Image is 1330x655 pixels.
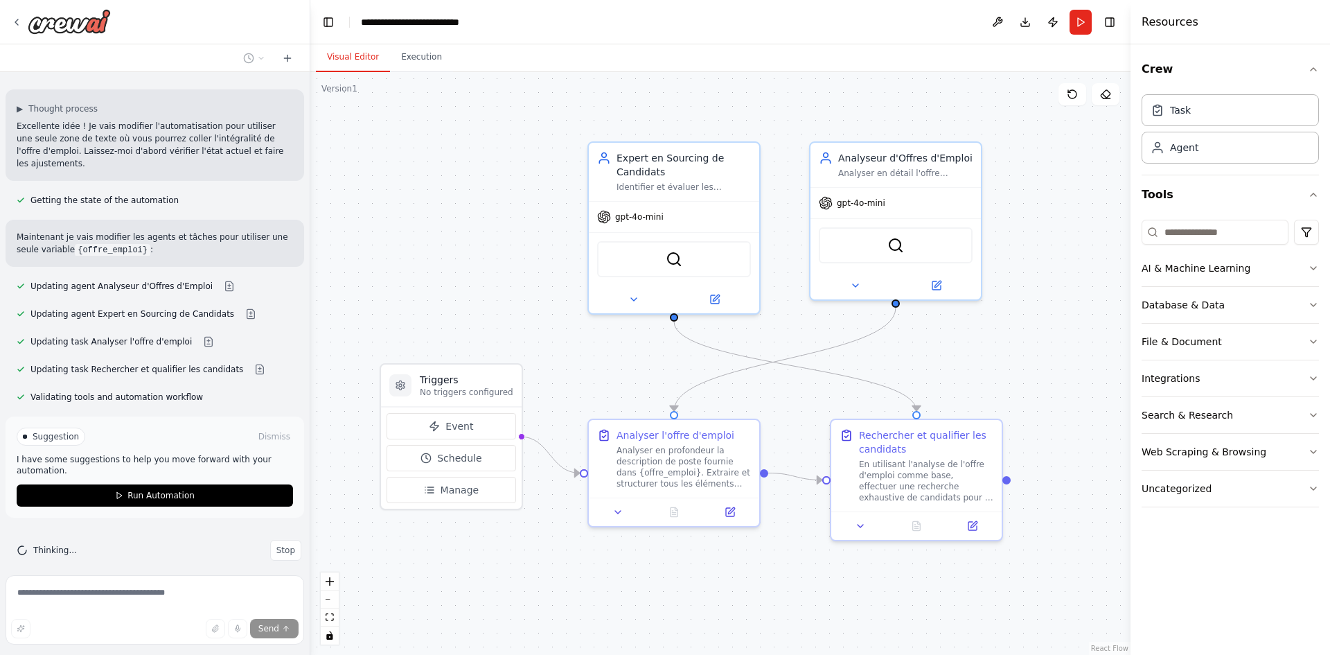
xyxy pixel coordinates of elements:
[667,322,923,411] g: Edge from 9b15cca0-1adf-4984-9b8f-d7a9b5e0e277 to 42e7a6e4-1603-4295-9d74-120147205ea0
[897,277,975,294] button: Open in side panel
[948,518,996,534] button: Open in side panel
[587,419,761,527] div: Analyser l'offre d'emploiAnalyser en profondeur la description de poste fournie dans {offre_emplo...
[887,237,904,254] img: SerperDevTool
[30,364,243,375] span: Updating task Rechercher et qualifier les candidats
[830,419,1003,541] div: Rechercher et qualifier les candidatsEn utilisant l'analyse de l'offre d'emploi comme base, effec...
[17,103,98,114] button: ▶Thought process
[1142,287,1319,323] button: Database & Data
[30,281,213,292] span: Updating agent Analyseur d'Offres d'Emploi
[441,483,479,497] span: Manage
[1142,298,1225,312] div: Database & Data
[706,504,754,521] button: Open in side panel
[17,484,293,507] button: Run Automation
[11,619,30,638] button: Improve this prompt
[1142,250,1319,286] button: AI & Machine Learning
[28,9,111,34] img: Logo
[30,336,192,347] span: Updating task Analyser l'offre d'emploi
[675,291,754,308] button: Open in side panel
[316,43,390,72] button: Visual Editor
[1142,471,1319,507] button: Uncategorized
[30,392,203,403] span: Validating tools and automation workflow
[617,428,734,442] div: Analyser l'offre d'emploi
[321,573,339,591] button: zoom in
[17,103,23,114] span: ▶
[206,619,225,638] button: Upload files
[256,430,293,444] button: Dismiss
[1091,645,1128,652] a: React Flow attribution
[667,308,903,411] g: Edge from e820309c-bd2d-461d-9aa5-5bacb322a88e to ec312ca3-5745-45f6-86a2-0a1d810ab600
[127,490,195,501] span: Run Automation
[30,308,234,320] span: Updating agent Expert en Sourcing de Candidats
[30,195,179,206] span: Getting the state of the automation
[838,168,973,179] div: Analyser en détail l'offre d'emploi fournie dans {offre_emploi} et extraire tous les critères ess...
[75,244,150,256] code: {offre_emploi}
[17,454,293,476] p: I have some suggestions to help you move forward with your automation.
[445,419,473,433] span: Event
[617,151,751,179] div: Expert en Sourcing de Candidats
[319,12,338,32] button: Hide left sidebar
[258,623,279,634] span: Send
[276,545,295,556] span: Stop
[1142,324,1319,360] button: File & Document
[380,363,523,510] div: TriggersNo triggers configuredEventScheduleManage
[387,445,516,471] button: Schedule
[321,627,339,645] button: toggle interactivity
[1142,175,1319,214] button: Tools
[437,451,481,465] span: Schedule
[321,573,339,645] div: React Flow controls
[33,431,79,442] span: Suggestion
[520,430,580,480] g: Edge from triggers to ec312ca3-5745-45f6-86a2-0a1d810ab600
[387,477,516,503] button: Manage
[587,141,761,315] div: Expert en Sourcing de CandidatsIdentifier et évaluer les candidats parfaits pour le poste décrit ...
[387,413,516,439] button: Event
[17,231,293,256] p: Maintenant je vais modifier les agents et tâches pour utiliser une seule variable :
[33,545,77,556] span: Thinking...
[17,120,293,170] p: Excellente idée ! Je vais modifier l'automatisation pour utiliser une seule zone de texte où vous...
[238,50,271,67] button: Switch to previous chat
[809,141,982,301] div: Analyseur d'Offres d'EmploiAnalyser en détail l'offre d'emploi fournie dans {offre_emploi} et ext...
[1142,408,1233,422] div: Search & Research
[1170,103,1191,117] div: Task
[1142,261,1250,275] div: AI & Machine Learning
[1142,89,1319,175] div: Crew
[270,540,301,561] button: Stop
[838,151,973,165] div: Analyseur d'Offres d'Emploi
[1142,434,1319,470] button: Web Scraping & Browsing
[1142,335,1222,349] div: File & Document
[28,103,98,114] span: Thought process
[1142,360,1319,396] button: Integrations
[321,83,357,94] div: Version 1
[887,518,946,534] button: No output available
[250,619,299,638] button: Send
[617,445,751,489] div: Analyser en profondeur la description de poste fournie dans {offre_emploi}. Extraire et structure...
[768,466,822,487] g: Edge from ec312ca3-5745-45f6-86a2-0a1d810ab600 to 42e7a6e4-1603-4295-9d74-120147205ea0
[645,504,704,521] button: No output available
[420,373,513,387] h3: Triggers
[228,619,247,638] button: Click to speak your automation idea
[1142,445,1266,459] div: Web Scraping & Browsing
[615,211,664,222] span: gpt-4o-mini
[859,428,993,456] div: Rechercher et qualifier les candidats
[1142,482,1212,496] div: Uncategorized
[1100,12,1119,32] button: Hide right sidebar
[321,609,339,627] button: fit view
[420,387,513,398] p: No triggers configured
[1170,141,1198,155] div: Agent
[1142,50,1319,89] button: Crew
[859,459,993,503] div: En utilisant l'analyse de l'offre d'emploi comme base, effectuer une recherche exhaustive de cand...
[276,50,299,67] button: Start a new chat
[321,591,339,609] button: zoom out
[361,15,490,29] nav: breadcrumb
[1142,397,1319,433] button: Search & Research
[617,182,751,193] div: Identifier et évaluer les candidats parfaits pour le poste décrit dans {offre_emploi} en utilisan...
[1142,14,1198,30] h4: Resources
[390,43,453,72] button: Execution
[666,251,682,268] img: SerperDevTool
[1142,372,1200,385] div: Integrations
[1142,214,1319,518] div: Tools
[837,198,885,209] span: gpt-4o-mini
